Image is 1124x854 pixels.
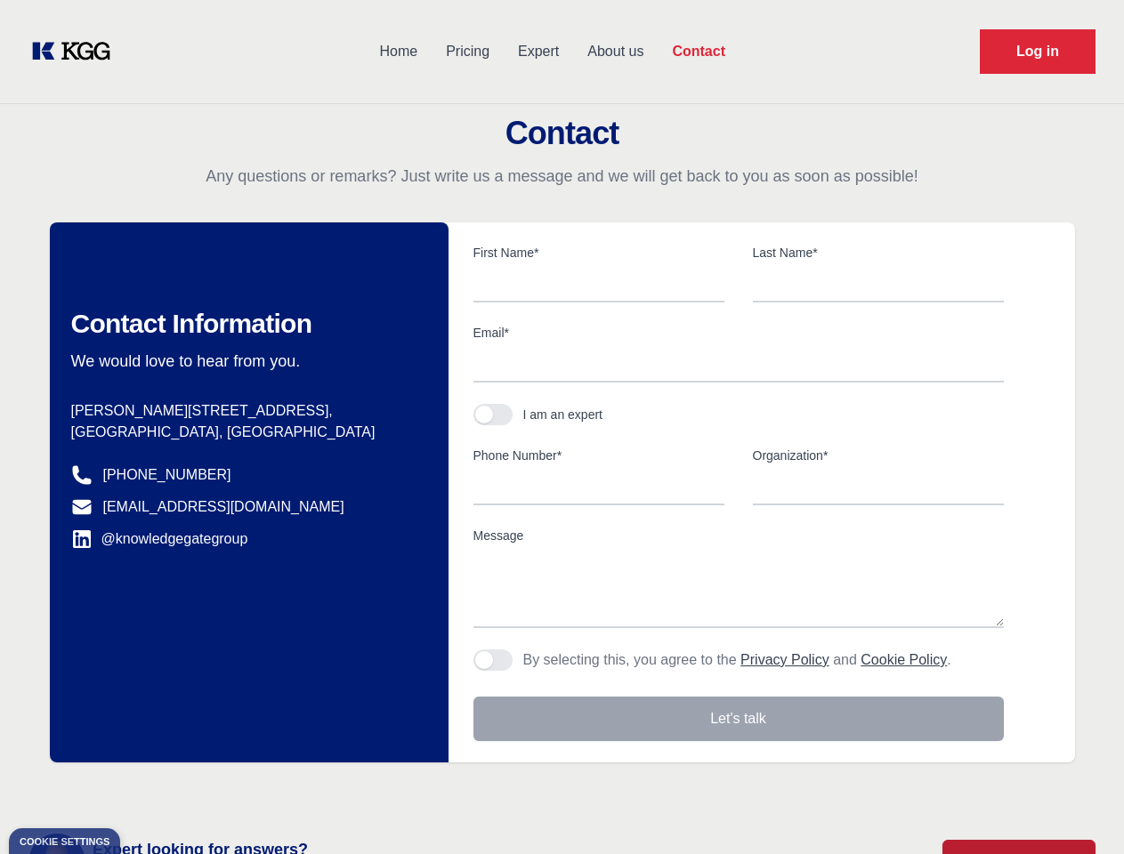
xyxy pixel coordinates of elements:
label: First Name* [473,244,724,262]
a: @knowledgegategroup [71,528,248,550]
a: Expert [504,28,573,75]
a: Pricing [432,28,504,75]
iframe: Chat Widget [1035,769,1124,854]
p: [PERSON_NAME][STREET_ADDRESS], [71,400,420,422]
label: Message [473,527,1004,544]
p: [GEOGRAPHIC_DATA], [GEOGRAPHIC_DATA] [71,422,420,443]
a: KOL Knowledge Platform: Talk to Key External Experts (KEE) [28,37,125,66]
a: Privacy Policy [740,652,829,667]
a: Request Demo [980,29,1096,74]
a: Contact [658,28,740,75]
div: Cookie settings [20,837,109,847]
button: Let's talk [473,697,1004,741]
p: Any questions or remarks? Just write us a message and we will get back to you as soon as possible! [21,165,1103,187]
label: Phone Number* [473,447,724,464]
p: We would love to hear from you. [71,350,420,372]
label: Email* [473,324,1004,342]
p: By selecting this, you agree to the and . [523,649,951,671]
label: Organization* [753,447,1004,464]
h2: Contact Information [71,308,420,340]
h2: Contact [21,116,1103,151]
a: [PHONE_NUMBER] [103,464,231,486]
a: Cookie Policy [861,652,947,667]
a: About us [573,28,658,75]
a: [EMAIL_ADDRESS][DOMAIN_NAME] [103,496,344,518]
div: I am an expert [523,406,603,423]
a: Home [365,28,432,75]
label: Last Name* [753,244,1004,262]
